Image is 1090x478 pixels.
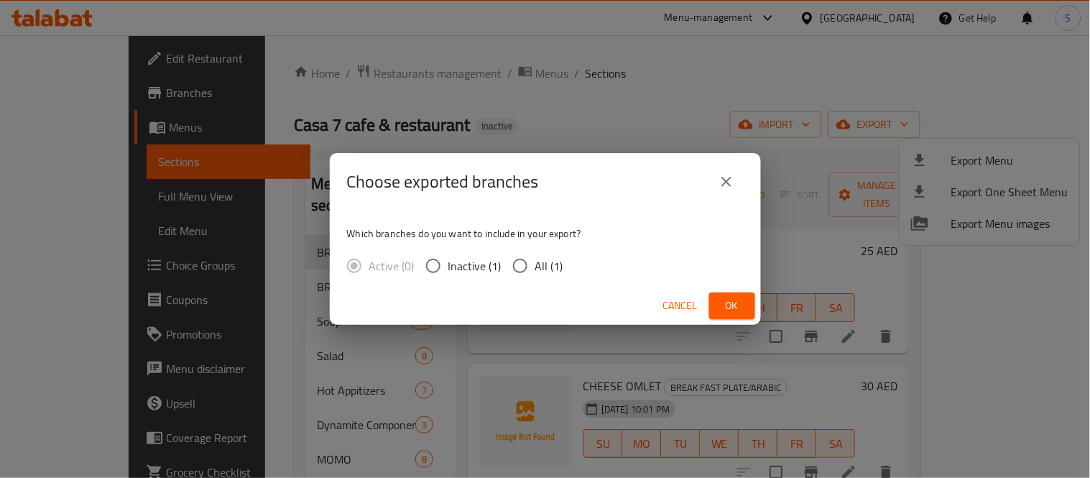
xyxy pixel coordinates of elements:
[347,170,539,193] h2: Choose exported branches
[657,293,703,319] button: Cancel
[709,293,755,319] button: Ok
[448,257,502,275] span: Inactive (1)
[709,165,744,199] button: close
[663,297,698,315] span: Cancel
[721,297,744,315] span: Ok
[369,257,415,275] span: Active (0)
[347,226,744,241] p: Which branches do you want to include in your export?
[535,257,563,275] span: All (1)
